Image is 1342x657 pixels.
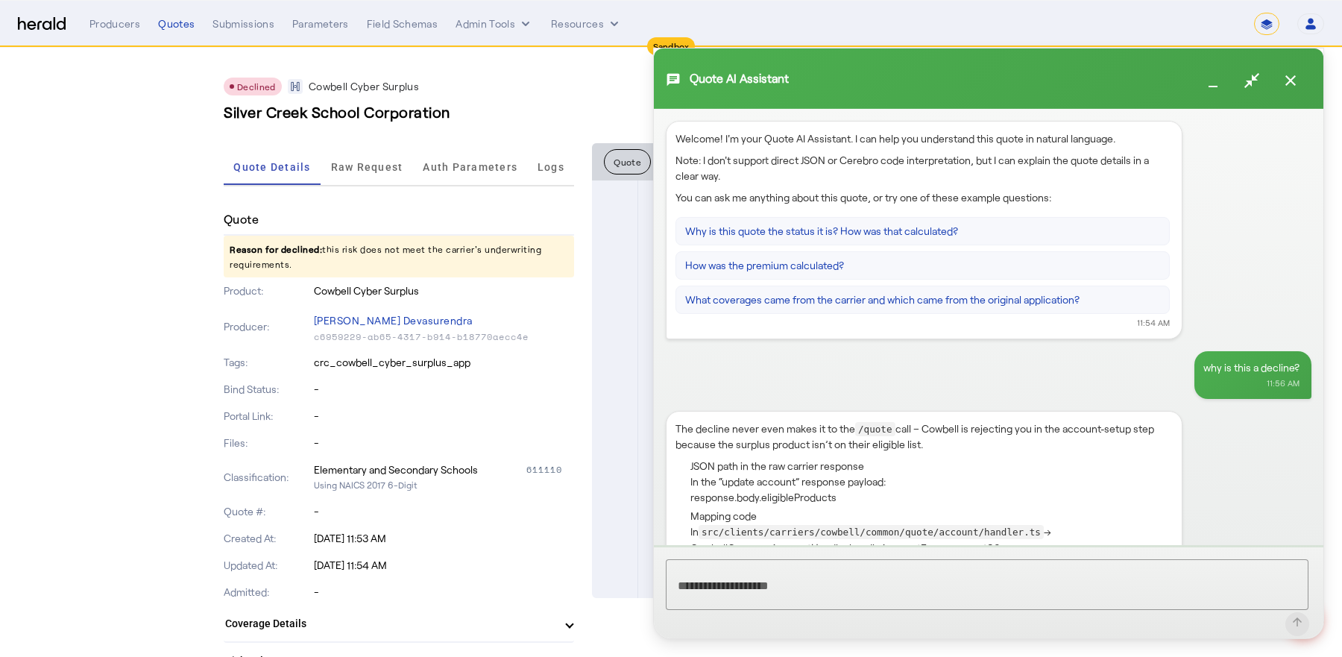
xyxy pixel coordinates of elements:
[690,458,1170,505] p: JSON path in the raw carrier response In the “update account” response payload: response.body.eli...
[675,421,1170,453] p: The decline never even makes it to the call – Cowbell is rejecting you in the account‐setup step ...
[855,422,895,436] code: /quote
[690,69,789,87] span: Quote AI Assistant
[1282,72,1300,89] mat-icon: close
[675,131,1170,146] p: Welcome! I'm your Quote AI Assistant. I can help you understand this quote in natural language.
[1204,72,1222,89] mat-icon: minimize
[675,317,1170,330] div: 11:54 AM
[675,286,1170,314] button: What coverages came from the carrier and which came from the original application?
[666,69,684,87] mat-icon: chat
[1243,72,1261,89] mat-icon: close_fullscreen
[1203,377,1300,390] div: 11:56 AM
[675,217,1170,245] button: Why is this quote the status it is? How was that calculated?
[699,525,1044,539] code: src/clients/carriers/cowbell/common/quote/account/handler.ts
[675,152,1170,183] p: Note: I don't support direct JSON or Cerebro code interpretation, but I can explain the quote det...
[675,189,1170,205] p: You can ask me anything about this quote, or try one of these example questions:
[690,508,1170,620] p: Mapping code In → CowbellCommonAccountHandler.handleAccountError → case 409: – parse out and call...
[1203,360,1300,375] div: why is this a decline?
[675,251,1170,280] button: How was the premium calculated?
